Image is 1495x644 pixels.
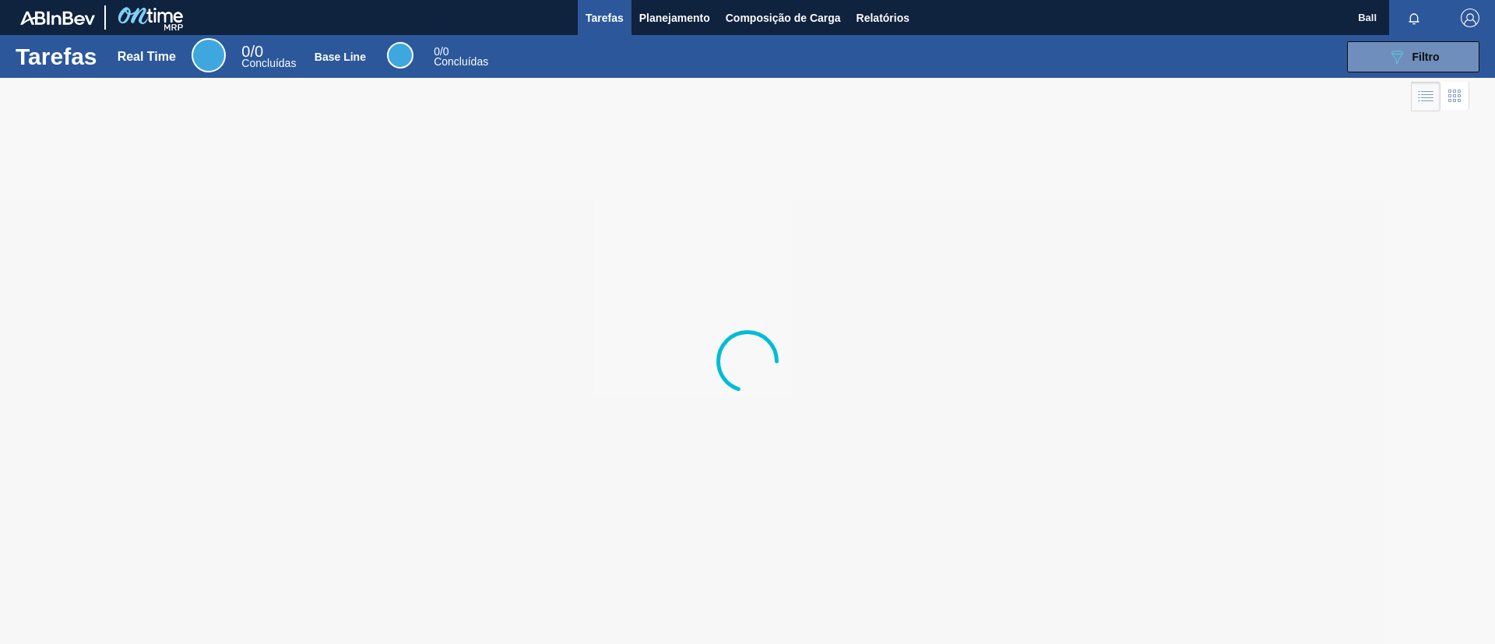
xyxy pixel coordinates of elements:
h1: Tarefas [16,48,97,65]
span: Planejamento [639,9,710,27]
div: Real Time [192,38,226,72]
img: Logout [1461,9,1479,27]
div: Real Time [241,45,296,69]
span: Filtro [1412,51,1440,63]
span: 0 [434,45,440,58]
div: Base Line [387,42,413,69]
span: / 0 [241,43,263,60]
span: Tarefas [586,9,624,27]
span: Relatórios [857,9,909,27]
span: Concluídas [434,55,488,68]
img: TNhmsLtSVTkK8tSr43FrP2fwEKptu5GPRR3wAAAABJRU5ErkJggg== [20,11,95,25]
span: 0 [241,43,250,60]
span: Composição de Carga [726,9,841,27]
button: Notificações [1389,7,1439,29]
div: Base Line [315,51,366,63]
div: Base Line [434,47,488,67]
div: Real Time [118,50,176,64]
span: Concluídas [241,57,296,69]
button: Filtro [1347,41,1479,72]
span: / 0 [434,45,448,58]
